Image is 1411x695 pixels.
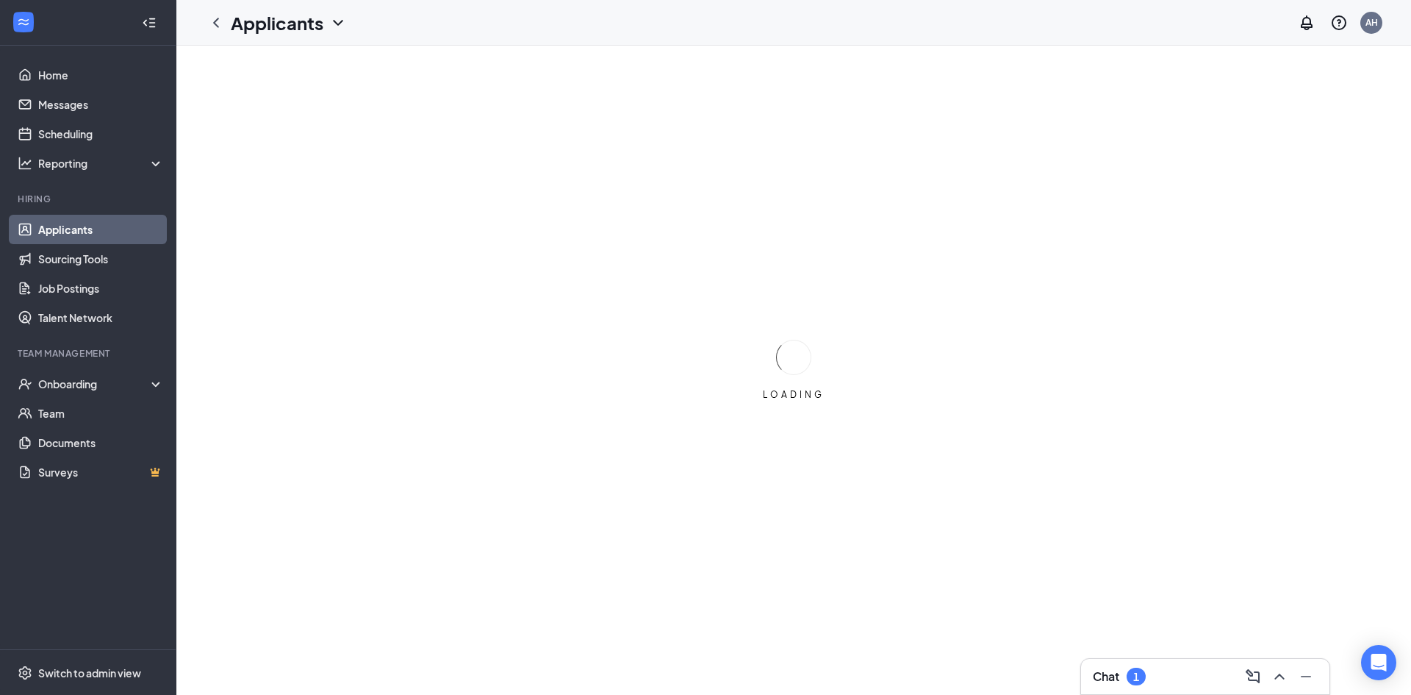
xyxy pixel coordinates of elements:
h1: Applicants [231,10,323,35]
a: Applicants [38,215,164,244]
svg: ChevronLeft [207,14,225,32]
div: Onboarding [38,377,151,391]
a: Team [38,399,164,428]
a: Messages [38,90,164,119]
div: Hiring [18,193,161,205]
div: 1 [1133,671,1139,683]
a: Scheduling [38,119,164,149]
a: Sourcing Tools [38,244,164,274]
div: Open Intercom Messenger [1361,645,1396,680]
svg: QuestionInfo [1330,14,1348,32]
svg: Settings [18,666,32,680]
button: ChevronUp [1268,665,1291,688]
svg: ComposeMessage [1244,668,1262,685]
a: SurveysCrown [38,457,164,487]
div: Reporting [38,156,165,171]
h3: Chat [1093,669,1119,685]
a: Talent Network [38,303,164,332]
div: Team Management [18,347,161,360]
button: ComposeMessage [1241,665,1265,688]
div: LOADING [757,388,830,401]
svg: WorkstreamLogo [16,15,31,29]
svg: ChevronUp [1271,668,1288,685]
svg: Collapse [142,15,157,30]
div: Switch to admin view [38,666,141,680]
svg: ChevronDown [329,14,347,32]
svg: Notifications [1298,14,1315,32]
svg: UserCheck [18,377,32,391]
div: AH [1365,16,1378,29]
svg: Minimize [1297,668,1315,685]
a: Home [38,60,164,90]
svg: Analysis [18,156,32,171]
a: Job Postings [38,274,164,303]
a: Documents [38,428,164,457]
button: Minimize [1294,665,1318,688]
